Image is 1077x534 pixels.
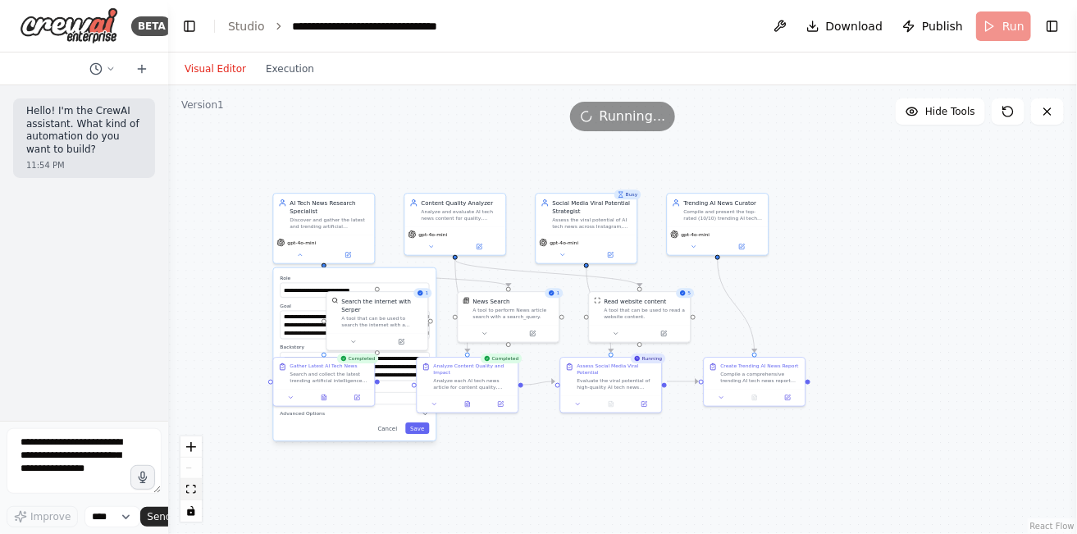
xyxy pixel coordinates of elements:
[550,240,578,246] span: gpt-4o-mini
[703,357,805,407] div: Create Trending AI News ReportCompile a comprehensive trending AI tech news report featuring only...
[719,242,765,252] button: Open in side panel
[147,510,171,523] span: Send
[486,399,514,409] button: Open in side panel
[552,217,632,230] div: Assess the viral potential of AI tech news across Instagram, YouTube, and LinkedIn platforms. Ide...
[228,20,265,33] a: Studio
[714,259,759,352] g: Edge from ee47f4cf-e403-4188-8234-2bb84608b7fc to d639acc2-2cec-4ff4-bb0e-b75bb3f356c3
[416,357,518,413] div: CompletedAnalyze Content Quality and ImpactAnalyze each AI tech news article for content quality,...
[451,259,472,352] g: Edge from f5fa96ca-acbc-4a9a-a2b0-f6f9d591680b to 54053b12-e3cf-4c2b-b687-bc9f618e0ee5
[594,399,628,409] button: No output available
[456,242,503,252] button: Open in side panel
[922,18,963,34] span: Publish
[341,315,422,328] div: A tool that can be used to search the internet with a search_query. Supports different search typ...
[331,297,338,304] img: SerperDevTool
[272,193,375,264] div: AI Tech News Research SpecialistDiscover and gather the latest and trending artificial intelligen...
[178,15,201,38] button: Hide left sidebar
[582,267,615,352] g: Edge from f54b2777-4cd0-490e-84d2-32106509429e to 8f7bd2ed-351c-4564-9d31-396bb9d16caa
[683,208,763,221] div: Compile and present the top-rated (10/10) trending AI tech news in a comprehensive report format,...
[688,290,691,296] span: 5
[681,231,710,238] span: gpt-4o-mini
[641,329,687,339] button: Open in side panel
[326,291,428,351] div: 1SerperDevToolSearch the internet with SerperA tool that can be used to search the internet with ...
[925,105,975,118] span: Hide Tools
[683,199,763,207] div: Trending AI News Curator
[594,297,600,304] img: ScrapeWebsiteTool
[280,409,429,418] button: Advanced Options
[30,510,71,523] span: Improve
[463,297,469,304] img: SerplyNewsSearchTool
[433,377,513,390] div: Analyze each AI tech news article for content quality, technical significance, and engagement pot...
[290,199,369,215] div: AI Tech News Research Specialist
[180,436,202,458] button: zoom in
[280,303,429,309] label: Goal
[800,11,890,41] button: Download
[614,189,641,199] div: Busy
[280,344,429,350] label: Backstory
[630,399,658,409] button: Open in side panel
[577,377,656,390] div: Evaluate the viral potential of high-quality AI tech news articles across Instagram, YouTube, and...
[26,159,142,171] div: 11:54 PM
[7,506,78,527] button: Improve
[280,410,325,417] span: Advanced Options
[631,354,666,363] div: Running
[378,337,424,347] button: Open in side panel
[320,267,513,286] g: Edge from f77986d3-abdd-4d62-a9ab-297c74ca7155 to 56b5c8ed-fa00-4bb9-b56a-7ebb13722085
[83,59,122,79] button: Switch to previous chat
[180,436,202,522] div: React Flow controls
[373,422,403,434] button: Cancel
[405,422,429,434] button: Save
[325,250,372,260] button: Open in side panel
[1041,15,1064,38] button: Show right sidebar
[228,18,477,34] nav: breadcrumb
[421,199,500,207] div: Content Quality Analyzer
[175,59,256,79] button: Visual Editor
[604,307,685,320] div: A tool that can be used to read a website content.
[337,354,379,363] div: Completed
[523,377,554,389] g: Edge from 54053b12-e3cf-4c2b-b687-bc9f618e0ee5 to 8f7bd2ed-351c-4564-9d31-396bb9d16caa
[404,193,506,256] div: Content Quality AnalyzerAnalyze and evaluate AI tech news content for quality, accuracy, engageme...
[341,297,422,313] div: Search the internet with Serper
[604,297,666,305] div: Read website content
[131,16,172,36] div: BETA
[896,98,985,125] button: Hide Tools
[307,393,341,403] button: View output
[180,500,202,522] button: toggle interactivity
[287,240,316,246] span: gpt-4o-mini
[426,290,429,296] span: 1
[451,259,644,286] g: Edge from f5fa96ca-acbc-4a9a-a2b0-f6f9d591680b to 50ee4856-1bcf-4df1-a058-a7675553f757
[557,290,560,296] span: 1
[826,18,883,34] span: Download
[129,59,155,79] button: Start a new chat
[418,231,447,238] span: gpt-4o-mini
[600,107,666,126] span: Running...
[343,393,371,403] button: Open in side panel
[256,59,324,79] button: Execution
[552,199,632,215] div: Social Media Viral Potential Strategist
[509,329,556,339] button: Open in side panel
[472,297,509,305] div: News Search
[535,193,637,264] div: BusySocial Media Viral Potential StrategistAssess the viral potential of AI tech news across Inst...
[666,193,769,256] div: Trending AI News CuratorCompile and present the top-rated (10/10) trending AI tech news in a comp...
[457,291,559,343] div: 1SerplyNewsSearchToolNews SearchA tool to perform News article search with a search_query.
[774,393,801,403] button: Open in side panel
[272,357,375,407] div: CompletedGather Latest AI Tech NewsSearch and collect the latest trending artificial intelligence...
[280,275,429,281] label: Role
[26,105,142,156] p: Hello! I'm the CrewAI assistant. What kind of automation do you want to build?
[180,479,202,500] button: fit view
[720,371,800,384] div: Compile a comprehensive trending AI tech news report featuring only the highest-rated content (10...
[481,354,523,363] div: Completed
[667,377,698,386] g: Edge from 8f7bd2ed-351c-4564-9d31-396bb9d16caa to d639acc2-2cec-4ff4-bb0e-b75bb3f356c3
[20,7,118,44] img: Logo
[290,217,369,230] div: Discover and gather the latest and trending artificial intelligence tech news from multiple reput...
[290,371,369,384] div: Search and collect the latest trending artificial intelligence technology news from multiple repu...
[472,307,554,320] div: A tool to perform News article search with a search_query.
[587,250,634,260] button: Open in side panel
[433,363,513,376] div: Analyze Content Quality and Impact
[720,363,798,369] div: Create Trending AI News Report
[290,363,357,369] div: Gather Latest AI Tech News
[181,98,224,112] div: Version 1
[421,208,500,221] div: Analyze and evaluate AI tech news content for quality, accuracy, engagement potential, and viral ...
[450,399,485,409] button: View output
[130,465,155,490] button: Click to speak your automation idea
[737,393,772,403] button: No output available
